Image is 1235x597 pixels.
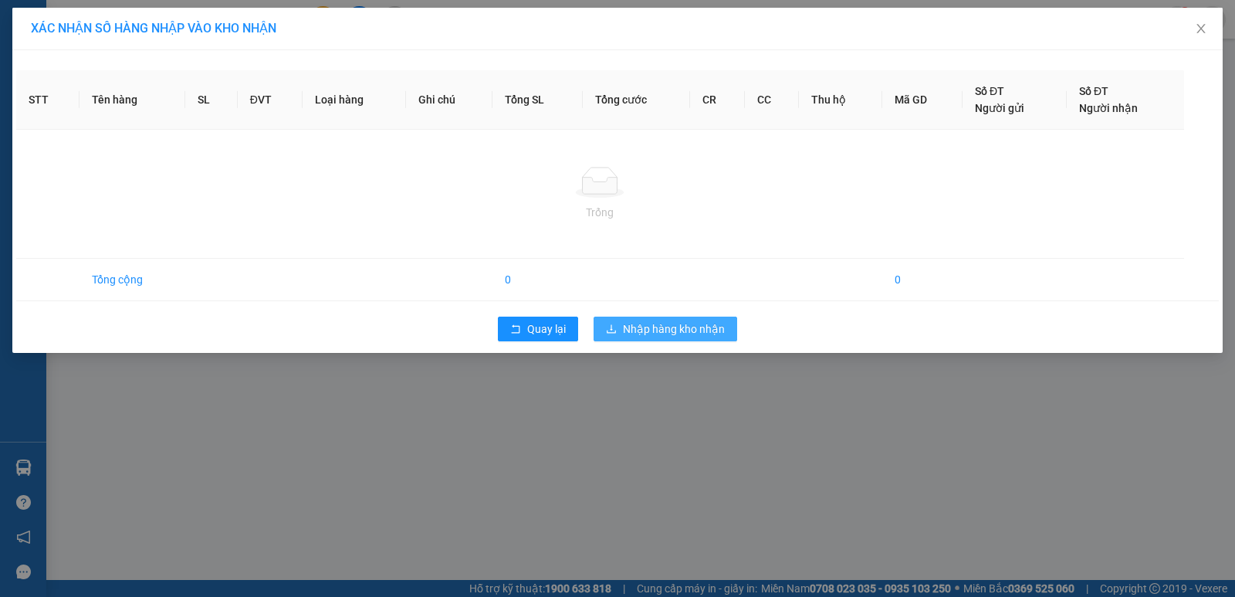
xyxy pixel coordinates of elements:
strong: CÔNG TY TNHH [GEOGRAPHIC_DATA] 214 QL13 - P.26 - Q.BÌNH THẠNH - TP HCM 1900888606 [40,25,125,83]
button: Close [1179,8,1223,51]
span: Quay lại [527,321,566,338]
th: CC [745,70,799,130]
span: PV Bình Dương [155,108,208,117]
th: SL [185,70,237,130]
span: Nơi gửi: [15,107,32,130]
td: Tổng cộng [80,259,186,301]
div: Trống [29,204,1172,221]
span: download [606,324,617,336]
td: 0 [882,259,963,301]
th: Tên hàng [80,70,186,130]
span: DSA09250176 [148,58,218,70]
th: Ghi chú [406,70,492,130]
button: rollbackQuay lại [498,317,578,341]
th: Thu hộ [799,70,882,130]
span: Người gửi [975,102,1024,114]
th: Tổng SL [492,70,583,130]
th: ĐVT [238,70,303,130]
span: Nơi nhận: [118,107,143,130]
span: close [1195,22,1207,35]
span: XÁC NHẬN SỐ HÀNG NHẬP VÀO KHO NHẬN [31,21,276,36]
span: Số ĐT [1079,85,1108,97]
th: CR [690,70,744,130]
th: Tổng cước [583,70,690,130]
span: PV Đắk Sắk [52,108,92,117]
th: Loại hàng [303,70,406,130]
th: STT [16,70,80,130]
strong: BIÊN NHẬN GỬI HÀNG HOÁ [53,93,179,104]
th: Mã GD [882,70,963,130]
td: 0 [492,259,583,301]
span: Người nhận [1079,102,1138,114]
span: rollback [510,324,521,336]
button: downloadNhập hàng kho nhận [594,317,737,341]
span: Nhập hàng kho nhận [623,321,725,338]
span: 05:58:56 [DATE] [147,70,218,81]
span: Số ĐT [975,85,1004,97]
img: logo [15,35,36,73]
